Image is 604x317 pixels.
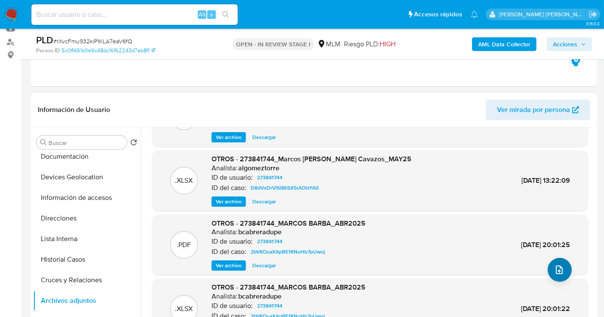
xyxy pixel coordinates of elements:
span: Acciones [553,37,577,51]
span: [DATE] 20:01:25 [521,240,570,250]
span: [DATE] 13:22:09 [521,175,570,185]
button: AML Data Collector [472,37,537,51]
button: Cruces y Relaciones [33,270,141,290]
b: PLD [36,33,53,47]
button: Archivos adjuntos [33,290,141,311]
a: 5c0ff491b0e9c48dc16f62243d7eb8f1 [61,47,155,54]
button: Devices Geolocation [33,167,141,187]
button: Descargar [248,196,280,207]
button: search-icon [217,9,234,21]
span: Ver archivo [216,133,242,142]
a: 273841744 [254,301,286,311]
p: ID de usuario: [212,302,253,310]
button: upload-file [548,258,572,282]
button: Ver mirada por persona [486,100,590,120]
span: Ver mirada por persona [497,100,570,120]
input: Buscar [49,139,123,147]
button: Lista Interna [33,229,141,249]
p: .XLSX [175,304,193,314]
button: Información de accesos [33,187,141,208]
button: Historial Casos [33,249,141,270]
p: Analista: [212,164,237,172]
span: Descargar [252,197,276,206]
a: Salir [589,10,598,19]
span: OTROS - 273841744_MARCOS BARBA_ABR2025 [212,218,365,228]
button: Volver al orden por defecto [130,139,137,148]
a: D8dVvDrVlSi8E6X5rAOlzYA0 [247,183,322,193]
button: Acciones [547,37,592,51]
div: MLM [317,39,340,49]
h6: bcabreradupe [238,292,282,301]
span: HIGH [380,39,396,49]
button: Descargar [248,260,280,271]
h1: Información de Usuario [38,106,110,114]
a: 273841744 [254,236,286,247]
span: Ver archivo [216,261,242,270]
a: 2bVKOuaXApBE1KNuHb7pUwoj [247,247,328,257]
p: ID del caso: [212,184,246,192]
span: D8dVvDrVlSi8E6X5rAOlzYA0 [251,183,319,193]
b: Person ID [36,47,60,54]
h6: bcabreradupe [238,228,282,236]
button: Direcciones [33,208,141,229]
b: AML Data Collector [478,37,530,51]
h6: algomeztorre [238,164,279,172]
span: Descargar [252,133,276,142]
p: ID de usuario: [212,237,253,246]
p: ID de usuario: [212,173,253,182]
button: Descargar [248,132,280,142]
span: 273841744 [257,172,282,183]
span: Descargar [252,261,276,270]
span: OTROS - 273841744_MARCOS BARBA_ABR2025 [212,282,365,292]
p: ID del caso: [212,248,246,256]
p: OPEN - IN REVIEW STAGE I [233,38,314,50]
p: nancy.sanchezgarcia@mercadolibre.com.mx [499,10,586,18]
span: Accesos rápidos [414,10,462,19]
button: Ver archivo [212,132,246,142]
p: Analista: [212,292,237,301]
p: .PDF [177,240,191,250]
span: s [210,10,213,18]
span: 3.163.0 [586,20,600,27]
span: Riesgo PLD: [344,39,396,49]
button: Documentación [33,146,141,167]
span: OTROS - 273841744_Marcos [PERSON_NAME] Cavazos_MAY25 [212,154,411,164]
span: 273841744 [257,236,282,247]
span: 273841744 [257,301,282,311]
span: Ver archivo [216,197,242,206]
a: Notificaciones [471,11,478,18]
button: Buscar [40,139,47,146]
p: .XLSX [175,176,193,185]
span: Alt [199,10,205,18]
input: Buscar usuario o caso... [31,9,238,20]
a: 273841744 [254,172,286,183]
button: Ver archivo [212,196,246,207]
button: Ver archivo [212,260,246,271]
span: 2bVKOuaXApBE1KNuHb7pUwoj [251,247,325,257]
p: Analista: [212,228,237,236]
span: [DATE] 20:01:22 [521,304,570,314]
p: ID del caso: [212,119,246,128]
span: # rXvcFmu932kiP1KLA7eaV6fQ [53,37,132,45]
